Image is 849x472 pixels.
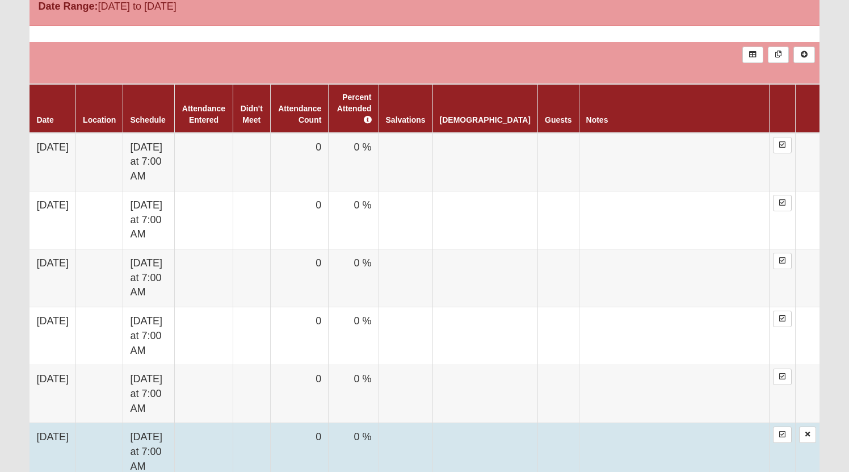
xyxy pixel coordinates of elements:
a: Enter Attendance [773,137,792,153]
a: Attendance Count [278,104,321,124]
td: 0 % [329,133,379,191]
td: [DATE] at 7:00 AM [123,365,174,423]
a: Enter Attendance [773,427,792,443]
td: 0 [270,249,329,307]
a: Enter Attendance [773,311,792,327]
th: [DEMOGRAPHIC_DATA] [432,84,537,133]
th: Guests [538,84,579,133]
a: Enter Attendance [773,253,792,269]
a: Location [83,115,116,124]
td: 0 [270,191,329,249]
a: Export to Excel [742,47,763,63]
td: [DATE] [30,191,75,249]
td: 0 % [329,191,379,249]
td: 0 [270,365,329,423]
td: [DATE] [30,249,75,307]
a: Enter Attendance [773,369,792,385]
td: 0 [270,133,329,191]
td: [DATE] [30,133,75,191]
td: [DATE] at 7:00 AM [123,133,174,191]
td: 0 % [329,365,379,423]
a: Alt+N [793,47,814,63]
a: Delete [799,427,816,443]
a: Percent Attended [337,93,372,124]
td: 0 % [329,307,379,365]
td: [DATE] at 7:00 AM [123,249,174,307]
td: [DATE] at 7:00 AM [123,307,174,365]
td: 0 % [329,249,379,307]
td: [DATE] [30,307,75,365]
a: Notes [586,115,608,124]
a: Enter Attendance [773,195,792,211]
td: 0 [270,307,329,365]
a: Schedule [130,115,165,124]
td: [DATE] at 7:00 AM [123,191,174,249]
td: [DATE] [30,365,75,423]
th: Salvations [379,84,432,133]
a: Attendance Entered [182,104,225,124]
a: Didn't Meet [241,104,263,124]
a: Date [36,115,53,124]
a: Merge Records into Merge Template [768,47,789,63]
